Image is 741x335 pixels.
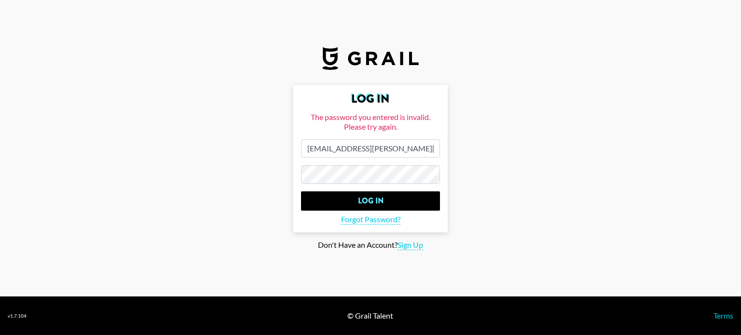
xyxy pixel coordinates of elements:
[301,139,440,158] input: Email
[301,112,440,132] div: The password you entered is invalid. Please try again.
[301,191,440,211] input: Log In
[714,311,733,320] a: Terms
[301,93,440,105] h2: Log In
[8,240,733,250] div: Don't Have an Account?
[347,311,393,321] div: © Grail Talent
[322,47,419,70] img: Grail Talent Logo
[398,240,423,250] span: Sign Up
[8,313,27,319] div: v 1.7.104
[341,214,400,225] span: Forgot Password?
